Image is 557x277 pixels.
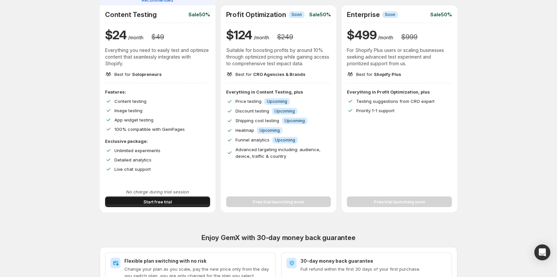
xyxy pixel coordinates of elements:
span: Heatmap [235,128,254,133]
p: Everything in Profit Optimization, plus [347,89,452,95]
span: Priority 1-1 support [356,108,395,113]
span: Advanced targeting including: audience, device, traffic & country [235,147,321,159]
h3: $ 49 [151,33,164,41]
span: App widget testing [114,117,153,123]
span: Solopreneurs [132,72,162,77]
span: Upcoming [275,138,295,143]
h3: $ 999 [401,33,417,41]
span: Start free trial [143,198,172,205]
span: Shopify Plus [374,72,401,77]
h1: $ 24 [105,27,127,43]
p: /month [128,34,143,41]
h2: Flexible plan switching with no risk [124,258,270,264]
p: For Shopify Plus users or scaling businesses seeking advanced test experiment and prioritized sup... [347,47,452,67]
h1: $ 124 [226,27,252,43]
p: Sale 50% [188,11,210,18]
span: CRO Agencies & Brands [253,72,306,77]
span: Upcoming [259,128,280,133]
p: Everything you need to easily test and optimize content that seamlessly integrates with Shopify. [105,47,210,67]
p: /month [378,34,393,41]
button: Start free trial [105,196,210,207]
p: Best for [114,71,162,78]
span: Upcoming [267,99,287,104]
p: No charge during trial session [105,188,210,195]
span: Soon [385,12,395,17]
p: Full refund within the first 30 days of your first purchase. [301,266,447,272]
span: Price testing [235,99,261,104]
span: Upcoming [274,109,295,114]
span: Upcoming [285,118,305,124]
span: Testing suggestions from CRO expert [356,99,435,104]
span: Content testing [114,99,146,104]
h2: Enterprise [347,11,380,19]
span: Detailed analytics [114,157,151,162]
h2: 30-day money back guarantee [301,258,447,264]
span: Shipping cost testing [235,118,279,123]
span: Funnel analytics [235,137,269,142]
p: Everything in Content Testing, plus [226,89,331,95]
p: Features: [105,89,210,95]
p: Best for [235,71,306,78]
p: Sale 50% [430,11,452,18]
h3: $ 249 [277,33,293,41]
h1: $ 499 [347,27,377,43]
span: Discount testing [235,108,269,114]
h2: Profit Optimization [226,11,286,19]
span: 100% compatible with GemPages [114,127,185,132]
div: Open Intercom Messenger [534,244,550,260]
h2: Enjoy GemX with 30-day money back guarantee [100,234,457,242]
span: Image testing [114,108,142,113]
span: Live chat support [114,166,151,172]
span: Unlimited experiments [114,148,160,153]
p: Exclusive package: [105,138,210,144]
p: Best for [356,71,401,78]
p: Sale 50% [309,11,331,18]
h2: Content Testing [105,11,157,19]
p: /month [254,34,269,41]
span: Soon [292,12,302,17]
p: Suitable for boosting profits by around 10% through optimized pricing while gaining access to com... [226,47,331,67]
